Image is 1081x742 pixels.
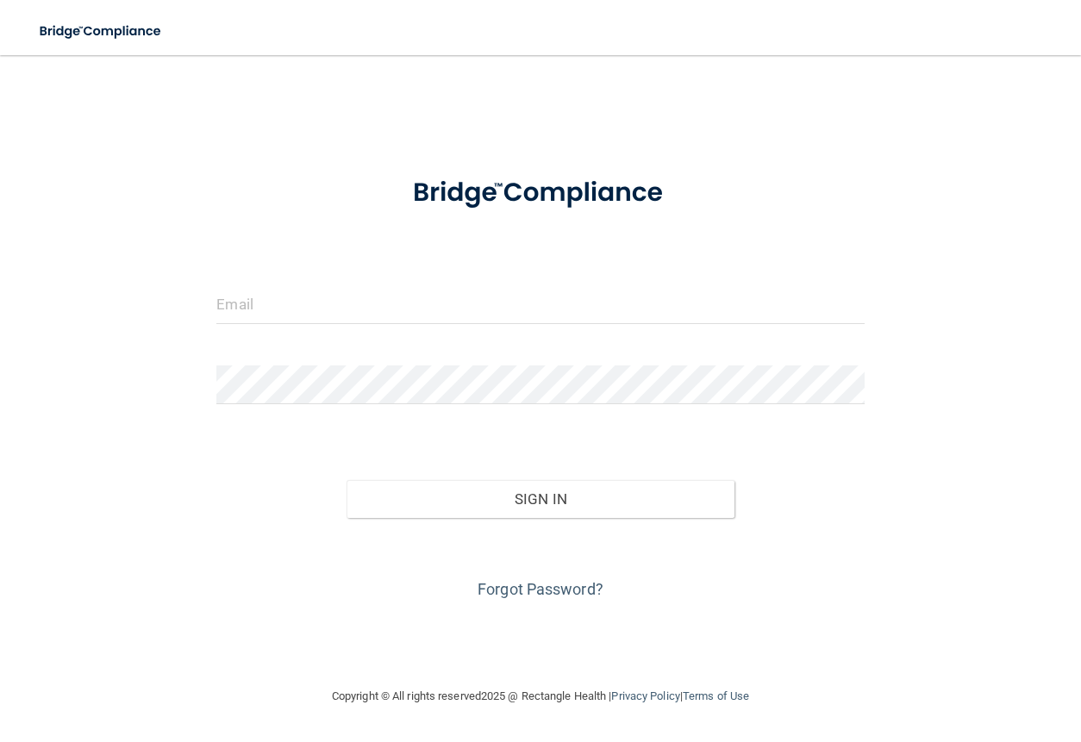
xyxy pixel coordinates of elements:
a: Forgot Password? [478,580,603,598]
button: Sign In [347,480,735,518]
input: Email [216,285,864,324]
img: bridge_compliance_login_screen.278c3ca4.svg [26,14,177,49]
a: Privacy Policy [611,689,679,702]
a: Terms of Use [683,689,749,702]
img: bridge_compliance_login_screen.278c3ca4.svg [385,159,697,228]
div: Copyright © All rights reserved 2025 @ Rectangle Health | | [226,669,855,724]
